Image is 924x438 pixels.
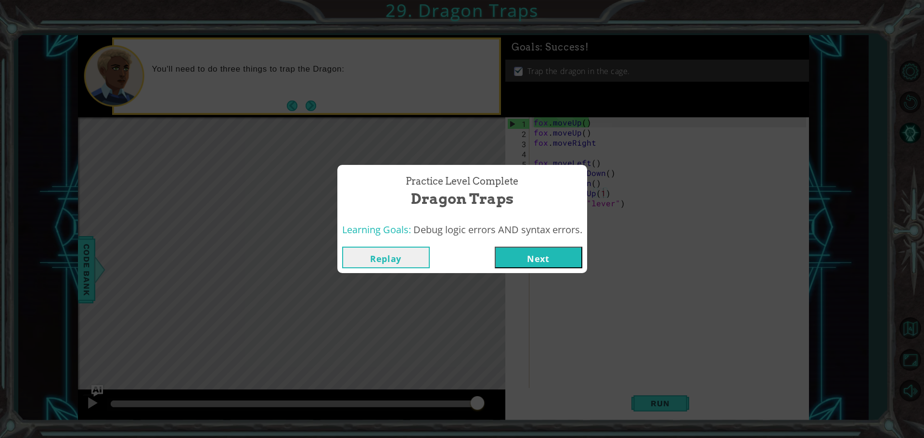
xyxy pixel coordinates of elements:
[406,175,518,188] span: Practice Level Complete
[342,223,411,236] span: Learning Goals:
[413,223,582,236] span: Debug logic errors AND syntax errors.
[342,247,430,268] button: Replay
[411,188,513,209] span: Dragon Traps
[495,247,582,268] button: Next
